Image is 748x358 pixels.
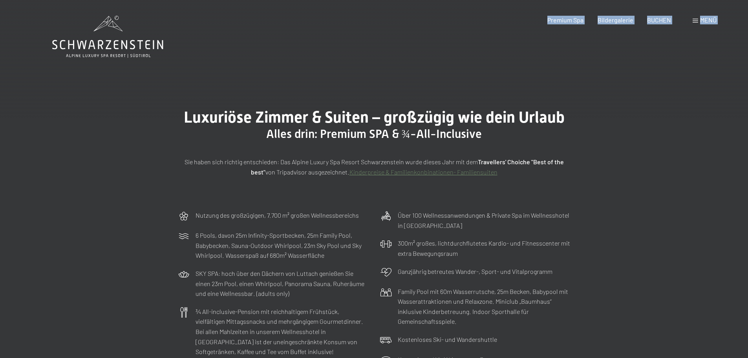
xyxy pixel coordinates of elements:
p: Family Pool mit 60m Wasserrutsche, 25m Becken, Babypool mit Wasserattraktionen und Relaxzone. Min... [398,286,571,327]
p: Über 100 Wellnessanwendungen & Private Spa im Wellnesshotel in [GEOGRAPHIC_DATA] [398,210,571,230]
p: Sie haben sich richtig entschieden: Das Alpine Luxury Spa Resort Schwarzenstein wurde dieses Jahr... [178,157,571,177]
p: Nutzung des großzügigen, 7.700 m² großen Wellnessbereichs [196,210,359,220]
p: 300m² großes, lichtdurchflutetes Kardio- und Fitnesscenter mit extra Bewegungsraum [398,238,571,258]
a: Bildergalerie [598,16,633,24]
p: Kostenloses Ski- und Wandershuttle [398,334,497,345]
p: Ganzjährig betreutes Wander-, Sport- und Vitalprogramm [398,266,552,277]
span: Luxuriöse Zimmer & Suiten – großzügig wie dein Urlaub [184,108,565,127]
p: SKY SPA: hoch über den Dächern von Luttach genießen Sie einen 23m Pool, einen Whirlpool, Panorama... [196,268,368,299]
a: Kinderpreise & Familienkonbinationen- Familiensuiten [349,168,497,176]
p: ¾ All-inclusive-Pension mit reichhaltigem Frühstück, vielfältigen Mittagssnacks und mehrgängigem ... [196,307,368,357]
strong: Travellers' Choiche "Best of the best" [251,158,564,176]
a: Premium Spa [547,16,583,24]
span: Alles drin: Premium SPA & ¾-All-Inclusive [266,127,482,141]
a: BUCHEN [647,16,671,24]
p: 6 Pools, davon 25m Infinity-Sportbecken, 25m Family Pool, Babybecken, Sauna-Outdoor Whirlpool, 23... [196,230,368,261]
span: Menü [700,16,717,24]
